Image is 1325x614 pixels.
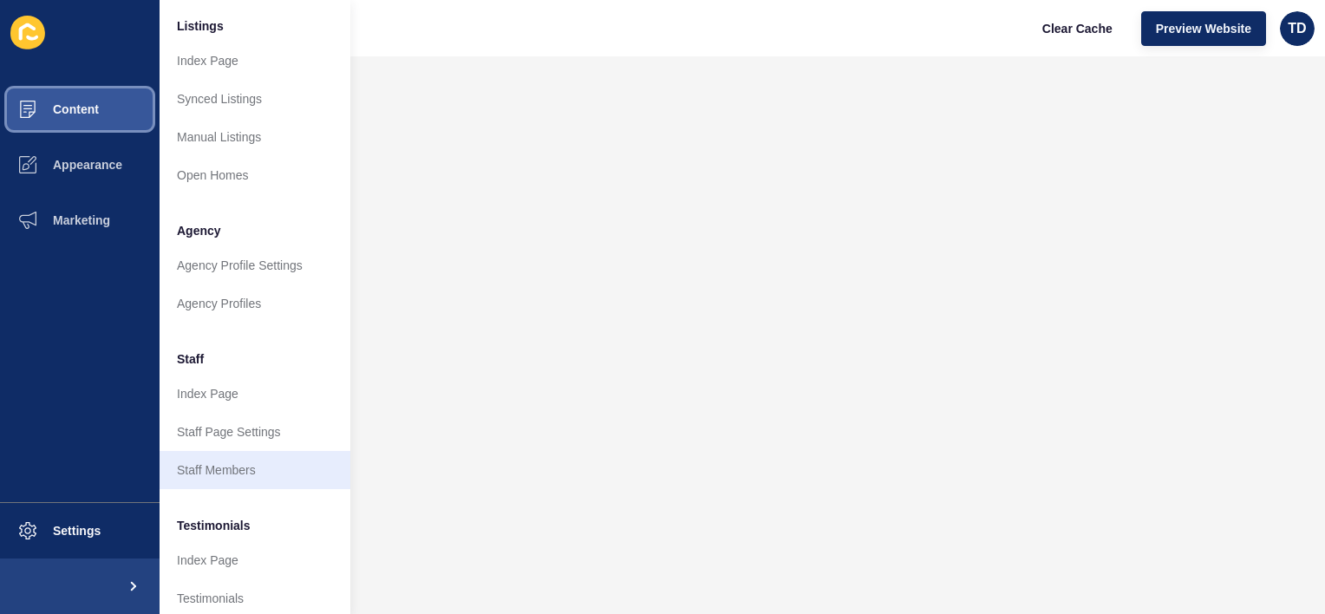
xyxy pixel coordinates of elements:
a: Staff Page Settings [160,413,350,451]
a: Index Page [160,42,350,80]
a: Index Page [160,541,350,579]
span: Clear Cache [1042,20,1113,37]
a: Index Page [160,375,350,413]
span: Testimonials [177,517,251,534]
button: Clear Cache [1028,11,1127,46]
a: Agency Profiles [160,284,350,323]
button: Preview Website [1141,11,1266,46]
a: Open Homes [160,156,350,194]
span: Agency [177,222,221,239]
a: Synced Listings [160,80,350,118]
a: Manual Listings [160,118,350,156]
span: Listings [177,17,224,35]
span: TD [1288,20,1306,37]
a: Staff Members [160,451,350,489]
span: Staff [177,350,204,368]
a: Agency Profile Settings [160,246,350,284]
span: Preview Website [1156,20,1251,37]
